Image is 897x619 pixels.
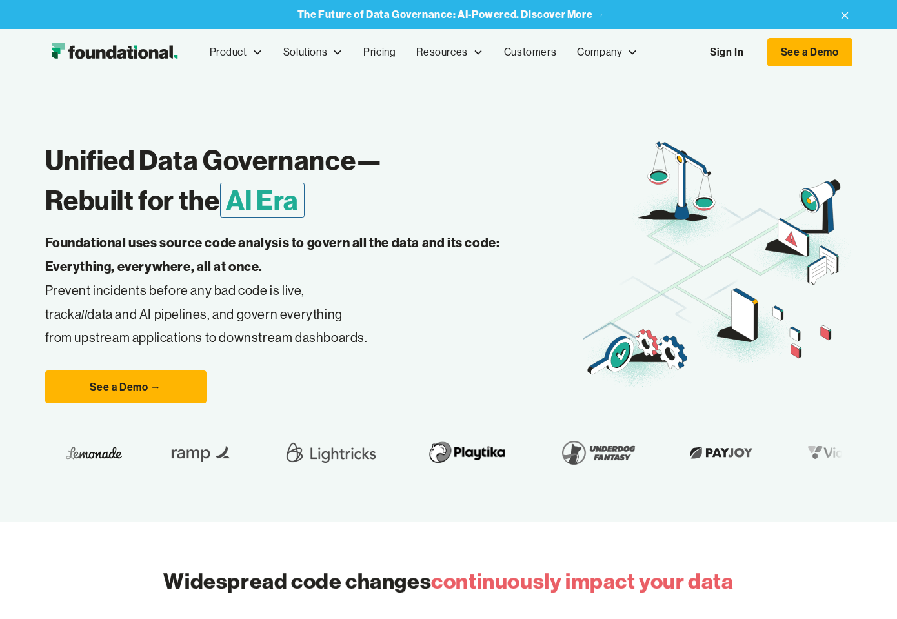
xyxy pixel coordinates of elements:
[210,44,247,61] div: Product
[45,231,541,350] p: Prevent incidents before any bad code is live, track data and AI pipelines, and govern everything...
[798,443,872,463] img: Vio.com
[159,434,237,471] img: Ramp
[353,31,406,74] a: Pricing
[494,31,567,74] a: Customers
[577,44,622,61] div: Company
[697,39,756,66] a: Sign In
[220,183,305,218] span: AI Era
[567,31,648,74] div: Company
[431,568,733,595] span: continuously impact your data
[45,140,583,221] h1: Unified Data Governance— Rebuilt for the
[273,31,353,74] div: Solutions
[45,234,500,274] strong: Foundational uses source code analysis to govern all the data and its code: Everything, everywher...
[680,443,756,463] img: Payjoy
[283,44,327,61] div: Solutions
[278,434,376,471] img: Lightricks
[163,567,733,597] h2: Widespread code changes
[406,31,493,74] div: Resources
[767,38,852,66] a: See a Demo
[416,44,467,61] div: Resources
[75,306,88,322] em: all
[45,39,184,65] a: home
[551,434,639,471] img: Underdog Fantasy
[45,370,207,404] a: See a Demo →
[297,8,605,21] a: The Future of Data Governance: AI-Powered. Discover More →
[199,31,273,74] div: Product
[45,39,184,65] img: Foundational Logo
[418,434,510,471] img: Playtika
[62,443,118,463] img: Lemonade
